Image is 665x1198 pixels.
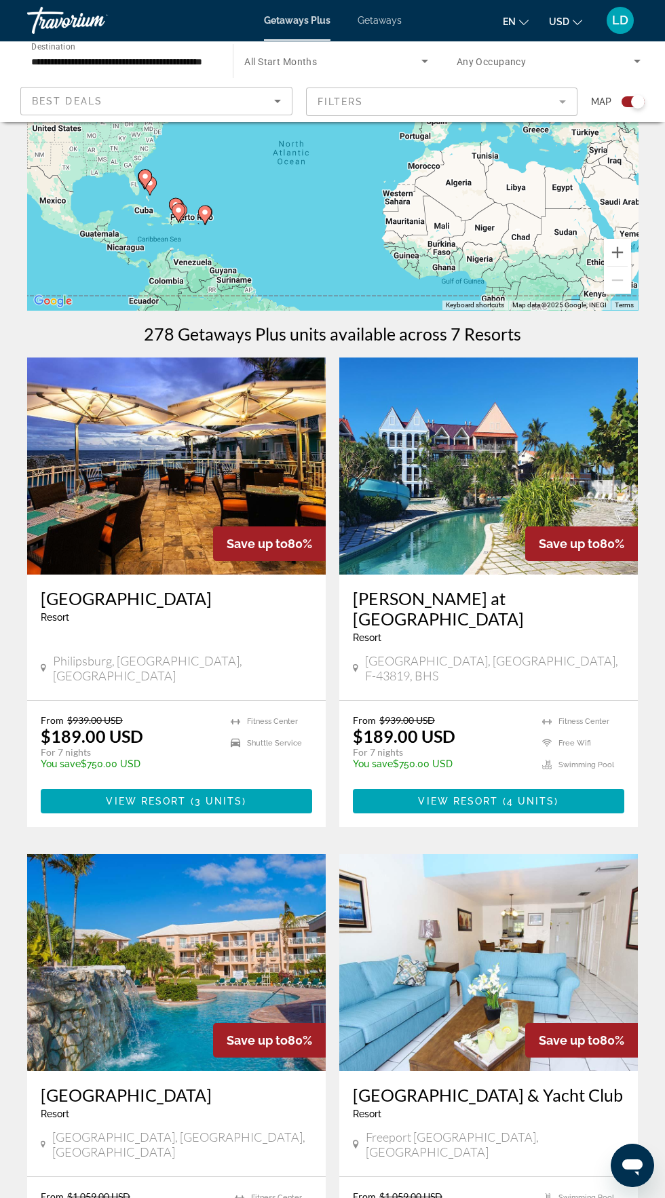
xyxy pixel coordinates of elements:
[457,56,527,67] span: Any Occupancy
[227,537,288,551] span: Save up to
[31,292,75,310] a: Open this area in Google Maps (opens a new window)
[353,1108,381,1119] span: Resort
[339,358,638,575] img: ii_mtf1.jpg
[106,796,186,807] span: View Resort
[353,588,624,629] a: [PERSON_NAME] at [GEOGRAPHIC_DATA]
[52,1129,312,1159] span: [GEOGRAPHIC_DATA], [GEOGRAPHIC_DATA], [GEOGRAPHIC_DATA]
[53,653,312,683] span: Philipsburg, [GEOGRAPHIC_DATA], [GEOGRAPHIC_DATA]
[339,854,638,1071] img: ii_orr1.jpg
[247,739,302,748] span: Shuttle Service
[591,92,611,111] span: Map
[31,292,75,310] img: Google
[418,796,498,807] span: View Resort
[244,56,317,67] span: All Start Months
[353,632,381,643] span: Resort
[227,1033,288,1047] span: Save up to
[67,714,123,726] span: $939.00 USD
[41,789,312,813] button: View Resort(3 units)
[144,324,521,344] h1: 278 Getaways Plus units available across 7 Resorts
[499,796,559,807] span: ( )
[27,358,326,575] img: ii_oys10.jpg
[539,537,600,551] span: Save up to
[539,1033,600,1047] span: Save up to
[603,6,638,35] button: User Menu
[612,14,628,27] span: LD
[27,854,326,1071] img: ii_isr1.jpg
[27,3,163,38] a: Travorium
[353,714,376,726] span: From
[358,15,402,26] a: Getaways
[41,714,64,726] span: From
[353,746,529,758] p: For 7 nights
[41,758,217,769] p: $750.00 USD
[41,1085,312,1105] a: [GEOGRAPHIC_DATA]
[213,526,326,561] div: 80%
[379,714,435,726] span: $939.00 USD
[41,1108,69,1119] span: Resort
[41,758,81,769] span: You save
[353,758,393,769] span: You save
[353,1085,624,1105] a: [GEOGRAPHIC_DATA] & Yacht Club
[353,726,455,746] p: $189.00 USD
[512,301,607,309] span: Map data ©2025 Google, INEGI
[604,267,631,294] button: Zoom out
[247,717,298,726] span: Fitness Center
[32,96,102,107] span: Best Deals
[353,789,624,813] button: View Resort(4 units)
[558,739,591,748] span: Free Wifi
[604,239,631,266] button: Zoom in
[195,796,243,807] span: 3 units
[41,588,312,608] a: [GEOGRAPHIC_DATA]
[41,612,69,623] span: Resort
[264,15,330,26] a: Getaways Plus
[615,301,634,309] a: Terms (opens in new tab)
[187,796,247,807] span: ( )
[32,93,281,109] mat-select: Sort by
[365,653,624,683] span: [GEOGRAPHIC_DATA], [GEOGRAPHIC_DATA], F-43819, BHS
[41,746,217,758] p: For 7 nights
[558,760,614,769] span: Swimming Pool
[31,41,75,51] span: Destination
[525,1023,638,1058] div: 80%
[558,717,609,726] span: Fitness Center
[507,796,555,807] span: 4 units
[549,16,569,27] span: USD
[503,12,529,31] button: Change language
[353,758,529,769] p: $750.00 USD
[306,87,578,117] button: Filter
[366,1129,624,1159] span: Freeport [GEOGRAPHIC_DATA], [GEOGRAPHIC_DATA]
[549,12,582,31] button: Change currency
[41,726,143,746] p: $189.00 USD
[611,1144,654,1187] iframe: Button to launch messaging window
[525,526,638,561] div: 80%
[446,301,504,310] button: Keyboard shortcuts
[213,1023,326,1058] div: 80%
[503,16,516,27] span: en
